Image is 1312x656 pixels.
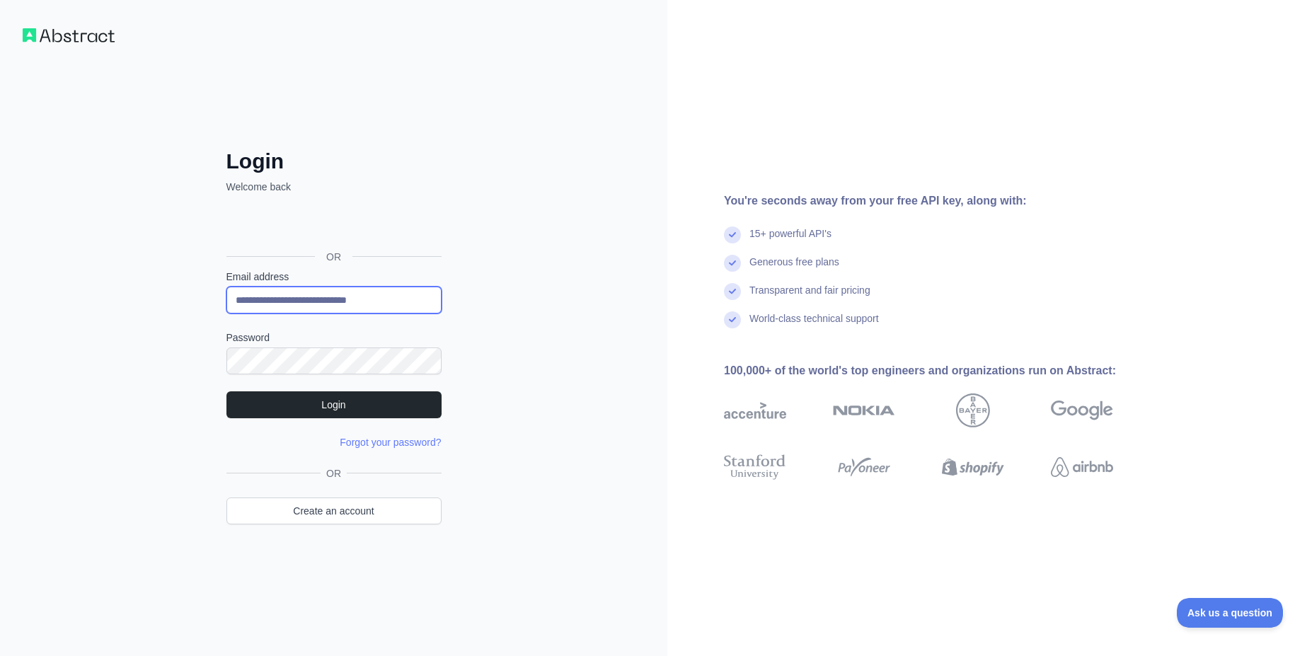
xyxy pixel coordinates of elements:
[724,255,741,272] img: check mark
[23,28,115,42] img: Workflow
[321,466,347,481] span: OR
[956,393,990,427] img: bayer
[1051,451,1113,483] img: airbnb
[724,451,786,483] img: stanford university
[340,437,441,448] a: Forgot your password?
[724,226,741,243] img: check mark
[315,250,352,264] span: OR
[942,451,1004,483] img: shopify
[833,393,895,427] img: nokia
[226,391,442,418] button: Login
[724,311,741,328] img: check mark
[226,497,442,524] a: Create an account
[749,283,870,311] div: Transparent and fair pricing
[724,283,741,300] img: check mark
[724,192,1158,209] div: You're seconds away from your free API key, along with:
[1051,393,1113,427] img: google
[226,270,442,284] label: Email address
[219,209,446,241] iframe: Sign in with Google Button
[749,311,879,340] div: World-class technical support
[1177,598,1284,628] iframe: Toggle Customer Support
[833,451,895,483] img: payoneer
[749,255,839,283] div: Generous free plans
[724,393,786,427] img: accenture
[749,226,831,255] div: 15+ powerful API's
[724,362,1158,379] div: 100,000+ of the world's top engineers and organizations run on Abstract:
[226,330,442,345] label: Password
[226,180,442,194] p: Welcome back
[226,149,442,174] h2: Login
